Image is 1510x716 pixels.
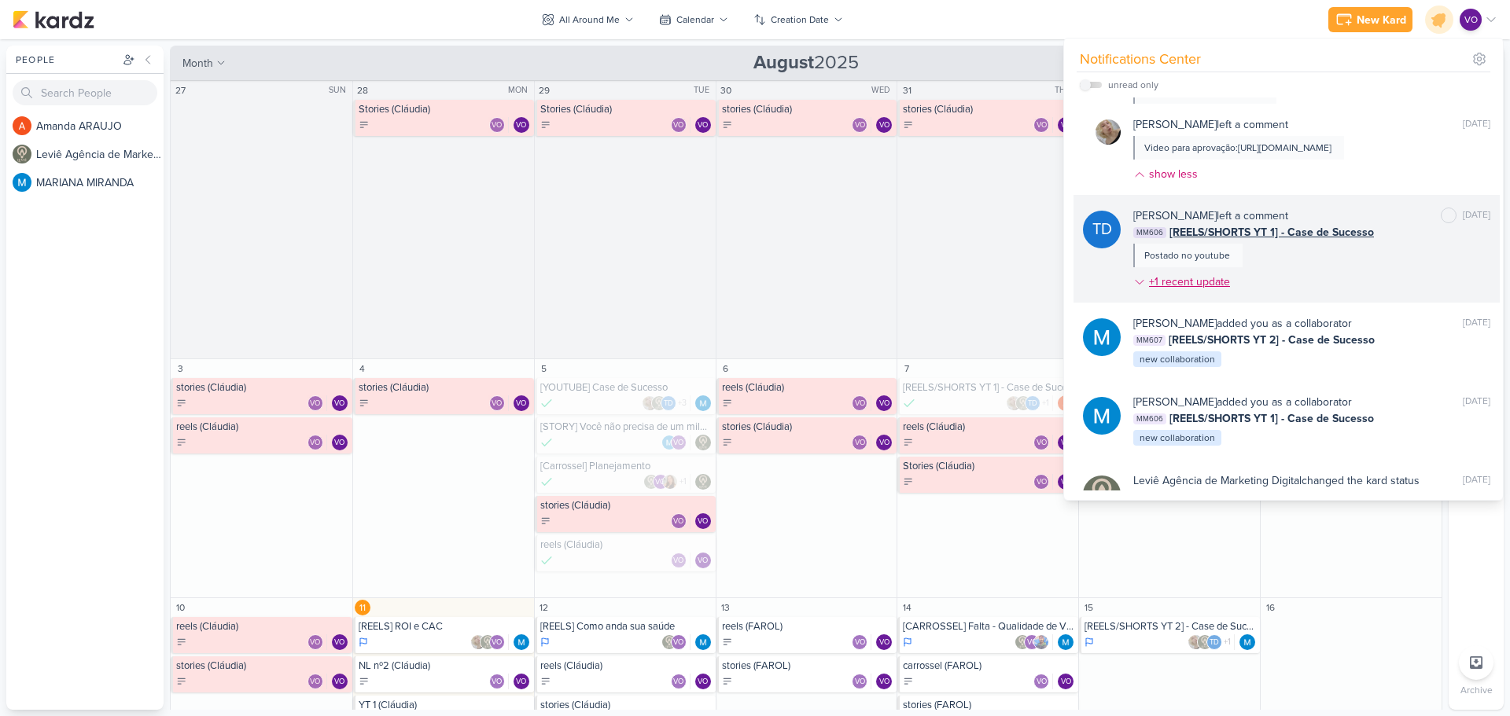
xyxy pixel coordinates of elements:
div: Assignee: Ventori Oficial [876,674,892,689]
div: To Do [176,398,187,409]
div: Stories (Cláudia) [903,460,1075,472]
div: Assignee: Amanda ARAUJO [1058,395,1074,411]
span: +1 [1040,397,1049,409]
div: 15 [1081,600,1096,615]
p: VO [492,639,502,647]
img: Leviê Agência de Marketing Digital [695,474,711,490]
strong: August [753,51,814,74]
div: Ventori Oficial [695,553,711,568]
div: Assignee: Ventori Oficial [695,117,711,133]
div: Ventori Oficial [489,634,505,650]
div: Assignee: Ventori Oficial [876,395,892,411]
div: Collaborators: Ventori Oficial [489,395,509,411]
div: [STORY] Você não precisa de um milagre. [540,420,713,433]
div: reels (Cláudia) [176,420,349,433]
div: unread only [1108,78,1158,92]
div: Assignee: MARIANA MIRANDA [695,395,711,411]
img: Amanda ARAUJO [13,116,31,135]
div: Collaborators: Leviê Agência de Marketing Digital, Ventori Oficial, Franciluce Carvalho, Guilherm... [643,474,691,490]
img: Leviê Agência de Marketing Digital [13,145,31,163]
div: Ventori Oficial [876,634,892,650]
div: Collaborators: Ventori Oficial [308,674,327,689]
img: Leviê Agência de Marketing Digital [695,435,711,450]
img: Sarah Violante [642,395,657,411]
div: Collaborators: Leviê Agência de Marketing Digital, Ventori Oficial [661,634,691,650]
p: VO [673,122,683,130]
p: VO [1061,479,1071,487]
div: 29 [536,83,552,98]
p: VO [334,400,344,408]
p: VO [1027,639,1037,647]
div: To Do [722,637,733,648]
img: MARIANA MIRANDA [695,634,711,650]
p: VO [492,122,502,130]
p: VO [492,400,502,408]
div: To Do [540,676,551,687]
div: Ventori Oficial [332,395,348,411]
div: Collaborators: Sarah Violante, Leviê Agência de Marketing Digital, Thais de carvalho, Ventori Ofi... [1006,395,1053,411]
p: VO [879,122,889,130]
div: stories (Cláudia) [176,659,349,672]
div: To Do [540,119,551,130]
b: [PERSON_NAME] [1133,209,1217,222]
div: [DATE] [1463,207,1490,224]
span: +3 [676,397,687,409]
div: [DATE] [1463,394,1490,410]
div: Collaborators: Sarah Violante, Leviê Agência de Marketing Digital, Thais de carvalho, Ventori Ofi... [642,395,691,411]
span: [REELS/SHORTS YT 2] - Case de Sucesso [1169,332,1375,348]
div: Ventori Oficial [1024,634,1040,650]
div: TUE [694,84,714,97]
span: month [182,55,213,72]
p: VO [655,479,665,487]
div: Collaborators: Ventori Oficial [852,634,871,650]
div: Ventori Oficial [852,395,867,411]
div: Assignee: Ventori Oficial [332,634,348,650]
div: Ventori Oficial [489,117,505,133]
div: 6 [718,361,734,376]
img: Guilherme Savio [1033,634,1049,650]
div: Ventori Oficial [489,674,505,689]
div: [REELS/SHORTS YT 2] - Case de Sucesso [1085,620,1257,633]
div: NL nº2 (Cláudia) [359,659,531,672]
p: VO [1037,479,1047,487]
div: To Do [903,476,914,487]
div: To Do [903,437,914,448]
div: 13 [718,600,734,615]
p: VO [698,122,708,130]
div: To Do [359,119,370,130]
div: reels (Cláudia) [540,538,713,551]
div: 12 [536,600,552,615]
p: Td [1092,218,1112,241]
div: Finalizado [540,435,553,450]
img: MARIANA MIRANDA [514,634,529,650]
div: Collaborators: Ventori Oficial [308,634,327,650]
div: Assignee: Ventori Oficial [876,117,892,133]
img: Sarah Violante [470,634,486,650]
div: Finalizado [540,395,553,411]
div: stories (Cláudia) [176,381,349,394]
div: Video para aprovação:[URL][DOMAIN_NAME] [1144,141,1331,155]
div: Ventori Oficial [852,634,867,650]
div: left a comment [1133,116,1288,133]
div: Ventori Oficial [1058,474,1074,490]
div: Ventori Oficial [308,634,323,650]
div: Ventori Oficial [695,117,711,133]
div: [REELS] Como anda sua saúde [540,620,713,633]
p: VO [855,122,865,130]
div: Collaborators: Ventori Oficial [1033,435,1053,450]
div: Collaborators: Ventori Oficial [1033,674,1053,689]
p: VO [516,122,526,130]
div: Ventori Oficial [514,117,529,133]
div: 30 [718,83,734,98]
div: Ventori Oficial [876,435,892,450]
div: Em Andamento [903,636,912,648]
p: VO [673,557,683,565]
div: To Do [540,516,551,527]
div: Ventori Oficial [332,674,348,689]
div: To Do [722,398,733,409]
div: Assignee: Ventori Oficial [695,553,711,568]
p: VO [334,639,344,647]
div: stories (Cláudia) [903,103,1075,116]
p: VO [1464,13,1478,27]
div: Ventori Oficial [308,395,323,411]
